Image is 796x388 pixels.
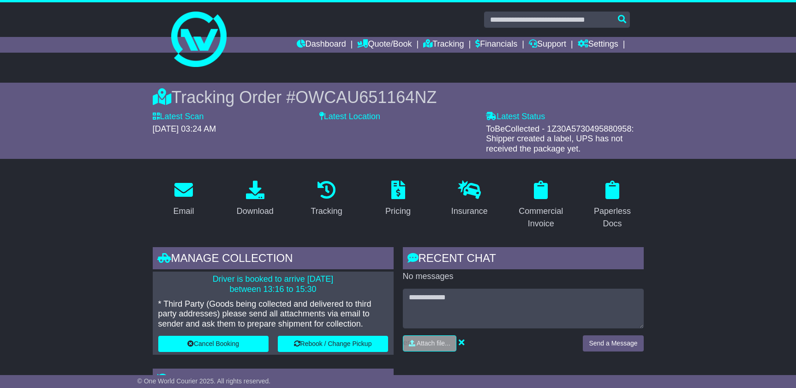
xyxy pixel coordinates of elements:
[311,205,342,218] div: Tracking
[581,177,644,233] a: Paperless Docs
[278,336,388,352] button: Rebook / Change Pickup
[158,336,269,352] button: Cancel Booking
[153,124,216,133] span: [DATE] 03:24 AM
[153,87,644,107] div: Tracking Order #
[153,247,394,272] div: Manage collection
[423,37,464,53] a: Tracking
[475,37,517,53] a: Financials
[445,177,494,221] a: Insurance
[403,272,644,282] p: No messages
[385,205,411,218] div: Pricing
[510,177,572,233] a: Commercial Invoice
[237,205,274,218] div: Download
[153,112,204,122] label: Latest Scan
[578,37,618,53] a: Settings
[295,88,437,107] span: OWCAU651164NZ
[486,124,634,153] span: ToBeCollected - 1Z30A5730495880958: Shipper created a label, UPS has not received the package yet.
[486,112,545,122] label: Latest Status
[516,205,566,230] div: Commercial Invoice
[379,177,417,221] a: Pricing
[305,177,348,221] a: Tracking
[529,37,566,53] a: Support
[173,205,194,218] div: Email
[451,205,488,218] div: Insurance
[167,177,200,221] a: Email
[319,112,380,122] label: Latest Location
[231,177,280,221] a: Download
[583,335,643,352] button: Send a Message
[297,37,346,53] a: Dashboard
[158,299,388,329] p: * Third Party (Goods being collected and delivered to third party addresses) please send all atta...
[138,377,271,385] span: © One World Courier 2025. All rights reserved.
[357,37,412,53] a: Quote/Book
[403,247,644,272] div: RECENT CHAT
[587,205,638,230] div: Paperless Docs
[158,274,388,294] p: Driver is booked to arrive [DATE] between 13:16 to 15:30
